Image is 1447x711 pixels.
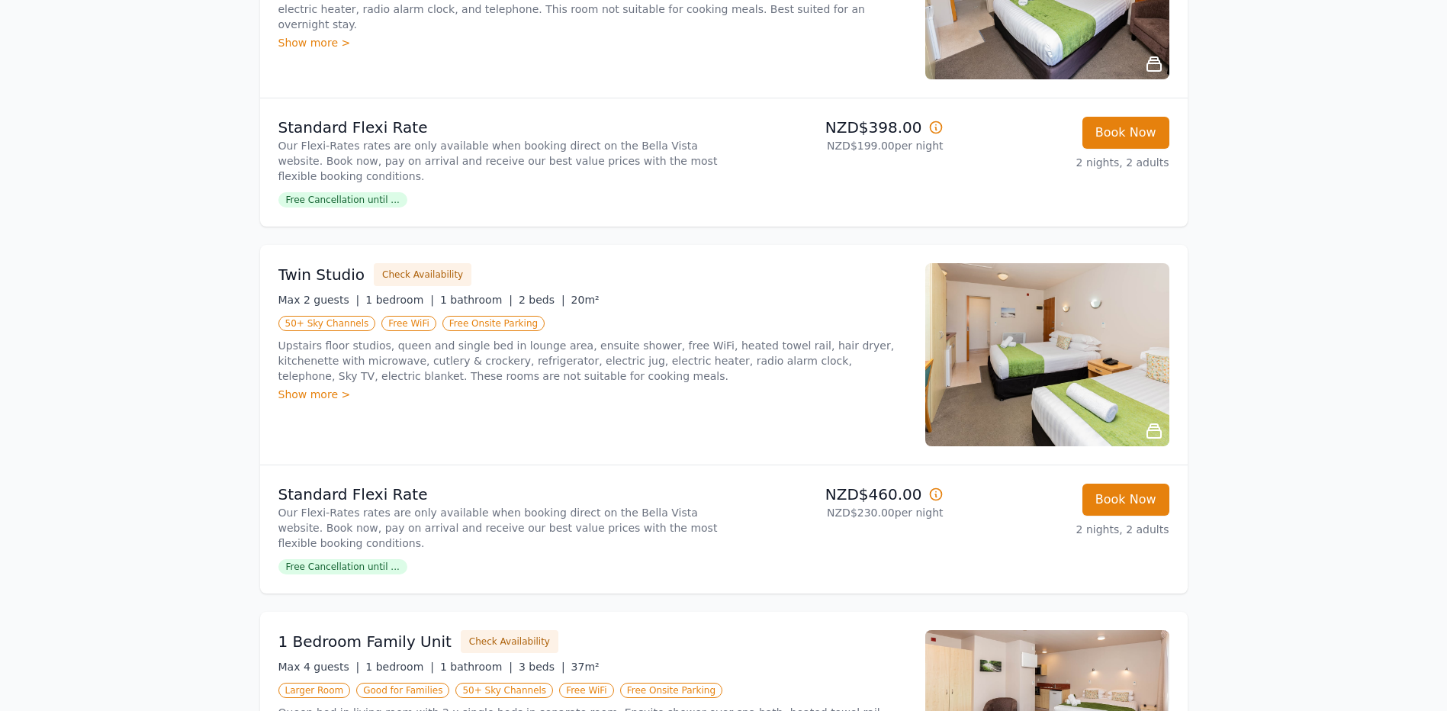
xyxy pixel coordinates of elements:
span: 1 bathroom | [440,294,513,306]
span: Free WiFi [559,683,614,698]
span: Free Cancellation until ... [278,192,407,208]
span: Max 2 guests | [278,294,360,306]
h3: Twin Studio [278,264,365,285]
h3: 1 Bedroom Family Unit [278,631,452,652]
div: Show more > [278,35,907,50]
p: Standard Flexi Rate [278,117,718,138]
button: Book Now [1082,117,1169,149]
div: Show more > [278,387,907,402]
button: Check Availability [374,263,471,286]
p: Upstairs floor studios, queen and single bed in lounge area, ensuite shower, free WiFi, heated to... [278,338,907,384]
p: NZD$230.00 per night [730,505,944,520]
span: 2 beds | [519,294,565,306]
span: Max 4 guests | [278,661,360,673]
span: 1 bedroom | [365,661,434,673]
p: 2 nights, 2 adults [956,522,1169,537]
p: 2 nights, 2 adults [956,155,1169,170]
p: Our Flexi-Rates rates are only available when booking direct on the Bella Vista website. Book now... [278,505,718,551]
p: Standard Flexi Rate [278,484,718,505]
p: NZD$460.00 [730,484,944,505]
p: Our Flexi-Rates rates are only available when booking direct on the Bella Vista website. Book now... [278,138,718,184]
span: Free WiFi [381,316,436,331]
span: 1 bathroom | [440,661,513,673]
button: Check Availability [461,630,558,653]
span: 1 bedroom | [365,294,434,306]
p: NZD$199.00 per night [730,138,944,153]
span: 50+ Sky Channels [455,683,553,698]
p: NZD$398.00 [730,117,944,138]
span: Free Cancellation until ... [278,559,407,574]
span: Larger Room [278,683,351,698]
span: 50+ Sky Channels [278,316,376,331]
span: 37m² [571,661,600,673]
span: Free Onsite Parking [442,316,545,331]
span: Free Onsite Parking [620,683,722,698]
span: 20m² [571,294,600,306]
span: Good for Families [356,683,449,698]
span: 3 beds | [519,661,565,673]
button: Book Now [1082,484,1169,516]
